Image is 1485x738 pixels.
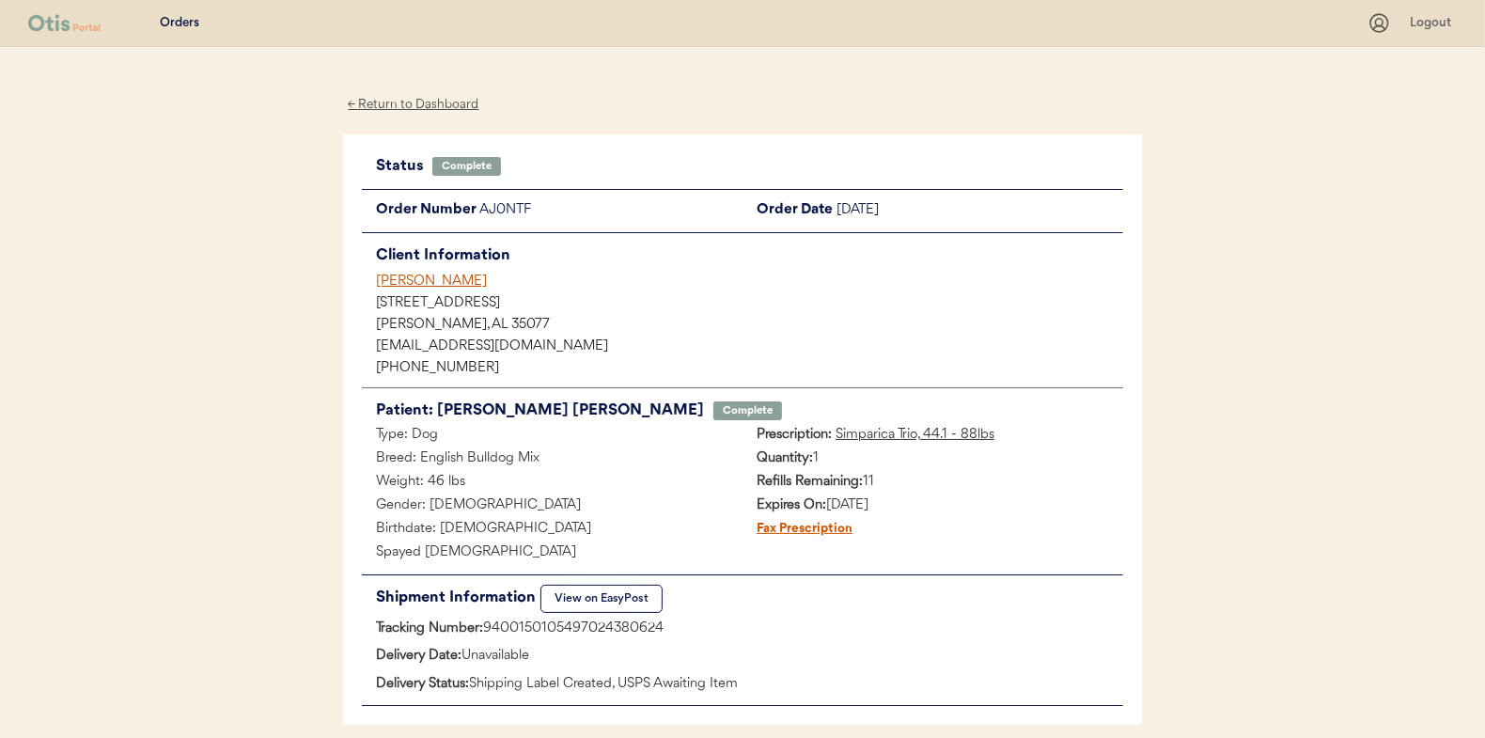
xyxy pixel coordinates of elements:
div: Gender: [DEMOGRAPHIC_DATA] [362,495,742,518]
strong: Tracking Number: [376,621,483,636]
div: [DATE] [742,495,1123,518]
div: [EMAIL_ADDRESS][DOMAIN_NAME] [376,340,1123,353]
div: [DATE] [836,199,1123,223]
strong: Quantity: [757,451,813,465]
button: View on EasyPost [540,585,663,613]
div: Order Date [742,199,836,223]
strong: Expires On: [757,498,826,512]
strong: Refills Remaining: [757,475,863,489]
strong: Delivery Status: [376,677,469,691]
u: Simparica Trio, 44.1 - 88lbs [836,428,994,442]
div: Spayed [DEMOGRAPHIC_DATA] [362,542,742,565]
div: [PERSON_NAME], AL 35077 [376,319,1123,332]
div: Shipment Information [376,585,540,611]
div: AJ0NTF [479,199,742,223]
div: Client Information [376,243,1123,269]
div: 11 [742,471,1123,495]
div: ← Return to Dashboard [343,94,484,116]
div: Orders [160,14,199,33]
div: Status [376,153,432,180]
div: Breed: English Bulldog Mix [362,448,742,471]
div: [PHONE_NUMBER] [376,362,1123,375]
div: Order Number [362,199,479,223]
div: [STREET_ADDRESS] [376,297,1123,310]
div: Patient: [PERSON_NAME] [PERSON_NAME] [376,398,704,424]
strong: Prescription: [757,428,832,442]
div: 9400150105497024380624 [362,618,1123,641]
div: Type: Dog [362,424,742,448]
strong: Delivery Date: [376,649,461,663]
div: Birthdate: [DEMOGRAPHIC_DATA] [362,518,742,542]
div: Fax Prescription [742,518,852,542]
div: Logout [1410,14,1457,33]
div: 1 [742,448,1123,471]
div: [PERSON_NAME] [376,272,1123,291]
div: Unavailable [362,645,1123,668]
div: Weight: 46 lbs [362,471,742,495]
div: Shipping Label Created, USPS Awaiting Item [362,673,1123,697]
